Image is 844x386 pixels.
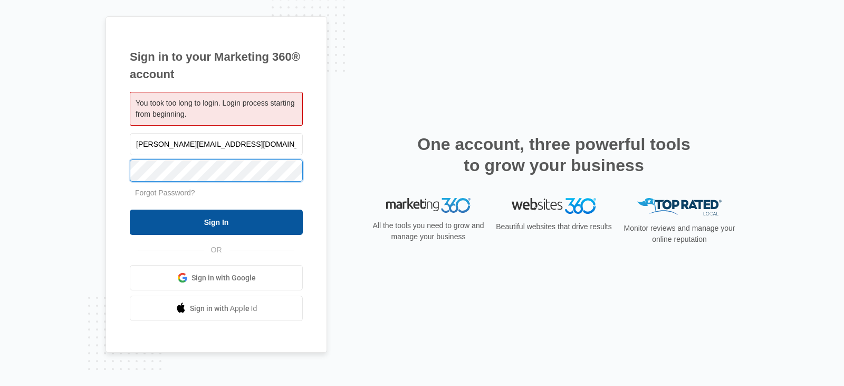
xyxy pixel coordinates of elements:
img: Websites 360 [512,198,596,213]
a: Sign in with Google [130,265,303,290]
span: OR [204,244,229,256]
span: Sign in with Apple Id [190,303,257,314]
img: Top Rated Local [637,198,722,215]
img: Marketing 360 [386,198,471,213]
h1: Sign in to your Marketing 360® account [130,48,303,83]
p: All the tools you need to grow and manage your business [369,220,487,242]
h2: One account, three powerful tools to grow your business [414,134,694,176]
input: Sign In [130,210,303,235]
a: Sign in with Apple Id [130,296,303,321]
span: Sign in with Google [191,272,256,284]
span: You took too long to login. Login process starting from beginning. [136,99,294,118]
p: Beautiful websites that drive results [495,221,613,232]
input: Email [130,133,303,155]
p: Monitor reviews and manage your online reputation [620,223,738,245]
a: Forgot Password? [135,189,195,197]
